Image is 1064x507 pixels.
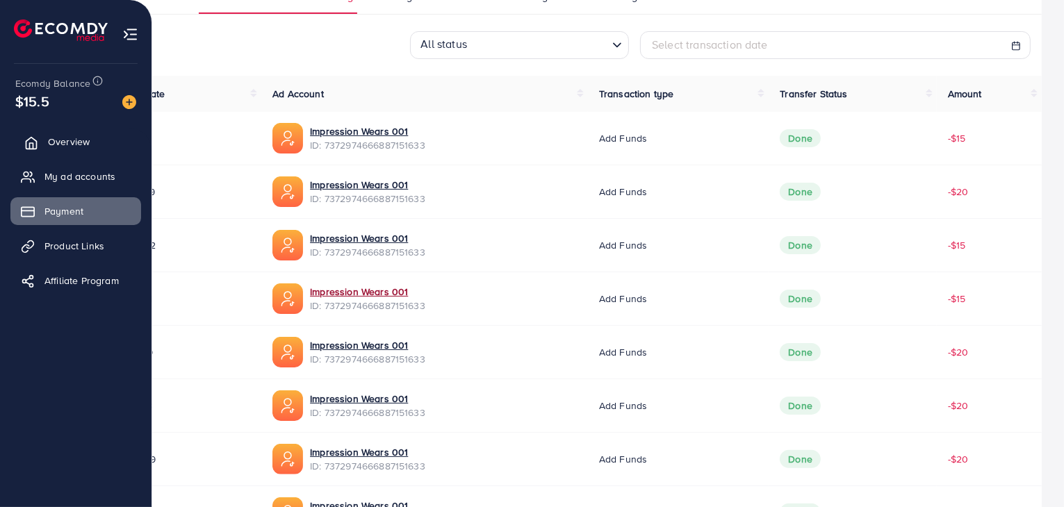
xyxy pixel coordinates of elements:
span: Amount [948,87,982,101]
img: ic-ads-acc.e4c84228.svg [272,176,303,207]
span: ID: 7372974666887151633 [310,138,425,152]
span: Add funds [599,452,647,466]
span: [DATE] 16:37:39 [89,185,250,199]
a: Impression Wears 001 [310,445,425,459]
span: ID: 7372974666887151633 [310,459,425,473]
span: Add funds [599,292,647,306]
span: Payment [44,204,83,218]
span: My ad accounts [44,169,115,183]
span: Ecomdy Balance [15,76,90,90]
span: Transaction type [599,87,674,101]
span: Add funds [599,238,647,252]
span: -$20 [948,452,969,466]
img: ic-ads-acc.e4c84228.svg [272,283,303,314]
a: Impression Wears 001 [310,231,425,245]
span: -$20 [948,399,969,413]
a: Product Links [10,232,141,260]
span: [DATE] 15:59:32 [89,238,250,252]
span: [DATE] 17:34:31 [89,292,250,306]
span: ID: 7372974666887151633 [310,352,425,366]
span: -$20 [948,185,969,199]
span: [DATE] 17:12:49 [89,345,250,359]
span: Add funds [599,345,647,359]
span: Product Links [44,239,104,253]
span: Add funds [599,185,647,199]
img: ic-ads-acc.e4c84228.svg [272,444,303,474]
a: Impression Wears 001 [310,285,425,299]
img: ic-ads-acc.e4c84228.svg [272,337,303,367]
span: $15.5 [15,91,49,111]
span: Done [780,183,821,201]
a: My ad accounts [10,163,141,190]
a: Impression Wears 001 [310,178,425,192]
a: Payment [10,197,141,225]
img: menu [122,26,138,42]
a: Affiliate Program [10,267,141,294]
span: ID: 7372974666887151633 [310,406,425,419]
iframe: Chat [1005,444,1054,497]
span: Transfer Status [780,87,847,101]
span: Ad Account [272,87,324,101]
span: -$15 [948,238,966,252]
span: -$15 [948,292,966,306]
input: Search for option [471,33,607,56]
img: ic-ads-acc.e4c84228.svg [272,230,303,260]
span: -$20 [948,345,969,359]
span: All status [418,33,470,56]
span: Done [780,450,821,468]
a: Impression Wears 001 [310,392,425,406]
span: ID: 7372974666887151633 [310,299,425,313]
a: Impression Wears 001 [310,338,425,352]
span: ID: 7372974666887151633 [310,192,425,206]
span: Add funds [599,131,647,145]
span: [DATE] 23:42:19 [89,452,250,466]
span: [DATE] 15:12:14 [89,131,250,145]
span: Done [780,236,821,254]
span: Done [780,129,821,147]
a: Overview [10,128,141,156]
span: Overview [48,135,90,149]
img: ic-ads-acc.e4c84228.svg [272,390,303,421]
span: Affiliate Program [44,274,119,288]
img: ic-ads-acc.e4c84228.svg [272,123,303,153]
img: image [122,95,136,109]
span: [DATE] 17:19:33 [89,399,250,413]
span: ID: 7372974666887151633 [310,245,425,259]
span: Done [780,290,821,308]
span: Done [780,397,821,415]
span: Select transaction date [652,37,768,52]
span: Done [780,343,821,361]
span: Add funds [599,399,647,413]
div: Search for option [410,31,629,59]
a: Impression Wears 001 [310,124,425,138]
span: -$15 [948,131,966,145]
img: logo [14,19,108,41]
